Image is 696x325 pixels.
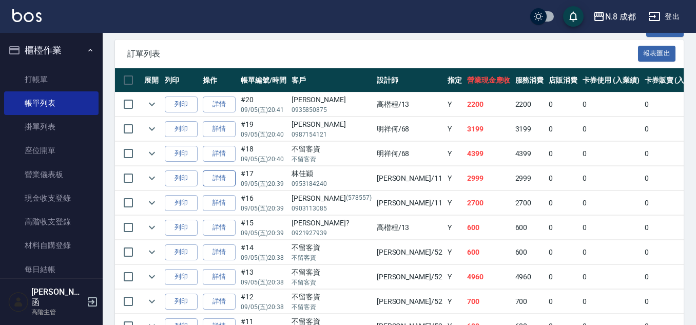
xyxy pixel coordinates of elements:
[144,121,160,137] button: expand row
[445,92,465,117] td: Y
[580,191,642,215] td: 0
[580,290,642,314] td: 0
[546,68,580,92] th: 店販消費
[546,142,580,166] td: 0
[238,290,289,314] td: #12
[165,269,198,285] button: 列印
[165,121,198,137] button: 列印
[605,10,636,23] div: N.8 成都
[165,97,198,112] button: 列印
[638,46,676,62] button: 報表匯出
[546,265,580,289] td: 0
[580,92,642,117] td: 0
[513,191,547,215] td: 2700
[292,168,372,179] div: 林佳穎
[445,142,465,166] td: Y
[445,191,465,215] td: Y
[445,117,465,141] td: Y
[4,139,99,162] a: 座位開單
[200,68,238,92] th: 操作
[162,68,200,92] th: 列印
[238,191,289,215] td: #16
[4,186,99,210] a: 現金收支登錄
[465,117,513,141] td: 3199
[4,163,99,186] a: 營業儀表板
[465,240,513,264] td: 600
[513,240,547,264] td: 600
[292,302,372,312] p: 不留客資
[144,170,160,186] button: expand row
[513,68,547,92] th: 服務消費
[465,92,513,117] td: 2200
[144,97,160,112] button: expand row
[465,166,513,190] td: 2999
[513,142,547,166] td: 4399
[445,240,465,264] td: Y
[445,216,465,240] td: Y
[292,292,372,302] div: 不留客資
[241,130,286,139] p: 09/05 (五) 20:40
[292,267,372,278] div: 不留客資
[513,265,547,289] td: 4960
[292,105,372,114] p: 0935850875
[580,68,642,92] th: 卡券使用 (入業績)
[241,179,286,188] p: 09/05 (五) 20:39
[374,166,445,190] td: [PERSON_NAME] /11
[142,68,162,92] th: 展開
[165,195,198,211] button: 列印
[241,105,286,114] p: 09/05 (五) 20:41
[165,294,198,310] button: 列印
[165,244,198,260] button: 列印
[513,92,547,117] td: 2200
[165,146,198,162] button: 列印
[238,216,289,240] td: #15
[4,210,99,234] a: 高階收支登錄
[238,166,289,190] td: #17
[238,240,289,264] td: #14
[241,302,286,312] p: 09/05 (五) 20:38
[292,144,372,155] div: 不留客資
[292,228,372,238] p: 0921927939
[8,292,29,312] img: Person
[374,191,445,215] td: [PERSON_NAME] /11
[203,220,236,236] a: 詳情
[374,92,445,117] td: 高楷程 /13
[580,265,642,289] td: 0
[203,244,236,260] a: 詳情
[4,37,99,64] button: 櫃檯作業
[241,253,286,262] p: 09/05 (五) 20:38
[374,290,445,314] td: [PERSON_NAME] /52
[374,117,445,141] td: 明祥何 /68
[292,278,372,287] p: 不留客資
[445,290,465,314] td: Y
[238,68,289,92] th: 帳單編號/時間
[238,142,289,166] td: #18
[127,49,638,59] span: 訂單列表
[31,287,84,308] h5: [PERSON_NAME]函
[374,216,445,240] td: 高楷程 /13
[241,228,286,238] p: 09/05 (五) 20:39
[203,294,236,310] a: 詳情
[292,218,372,228] div: [PERSON_NAME]?
[292,193,372,204] div: [PERSON_NAME]
[563,6,584,27] button: save
[203,121,236,137] a: 詳情
[513,166,547,190] td: 2999
[465,68,513,92] th: 營業現金應收
[241,155,286,164] p: 09/05 (五) 20:40
[4,234,99,257] a: 材料自購登錄
[289,68,374,92] th: 客戶
[292,155,372,164] p: 不留客資
[12,9,42,22] img: Logo
[546,92,580,117] td: 0
[374,142,445,166] td: 明祥何 /68
[241,278,286,287] p: 09/05 (五) 20:38
[580,142,642,166] td: 0
[465,191,513,215] td: 2700
[638,48,676,58] a: 報表匯出
[31,308,84,317] p: 高階主管
[580,166,642,190] td: 0
[203,269,236,285] a: 詳情
[546,240,580,264] td: 0
[546,216,580,240] td: 0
